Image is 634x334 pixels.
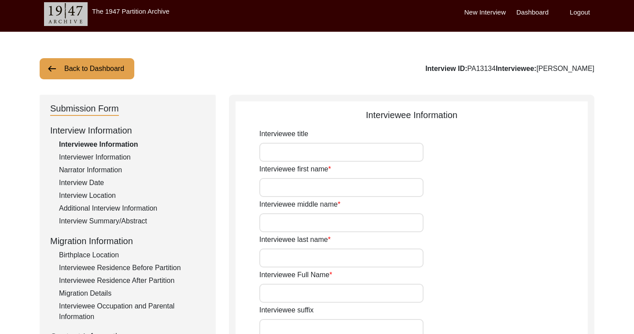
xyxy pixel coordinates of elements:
div: Interview Location [59,190,205,201]
label: Interviewee title [259,129,308,139]
div: Interview Information [50,124,205,137]
label: The 1947 Partition Archive [92,7,170,15]
label: Dashboard [516,7,549,18]
b: Interviewee: [496,65,536,72]
label: Interviewee first name [259,164,331,174]
div: Migration Information [50,234,205,248]
div: Interview Summary/Abstract [59,216,205,226]
img: arrow-left.png [47,63,57,74]
div: Interviewer Information [59,152,205,163]
b: Interview ID: [425,65,467,72]
img: header-logo.png [44,2,88,26]
div: Interviewee Occupation and Parental Information [59,301,205,322]
div: Birthplace Location [59,250,205,260]
label: Interviewee middle name [259,199,340,210]
button: Back to Dashboard [40,58,134,79]
div: PA13134 [PERSON_NAME] [425,63,594,74]
div: Narrator Information [59,165,205,175]
label: Interviewee suffix [259,305,313,315]
div: Interview Date [59,178,205,188]
div: Interviewee Information [236,108,588,122]
div: Submission Form [50,102,119,116]
label: Logout [570,7,590,18]
div: Migration Details [59,288,205,299]
div: Interviewee Residence After Partition [59,275,205,286]
label: Interviewee Full Name [259,270,332,280]
label: Interviewee last name [259,234,331,245]
div: Additional Interview Information [59,203,205,214]
div: Interviewee Information [59,139,205,150]
label: New Interview [464,7,506,18]
div: Interviewee Residence Before Partition [59,263,205,273]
